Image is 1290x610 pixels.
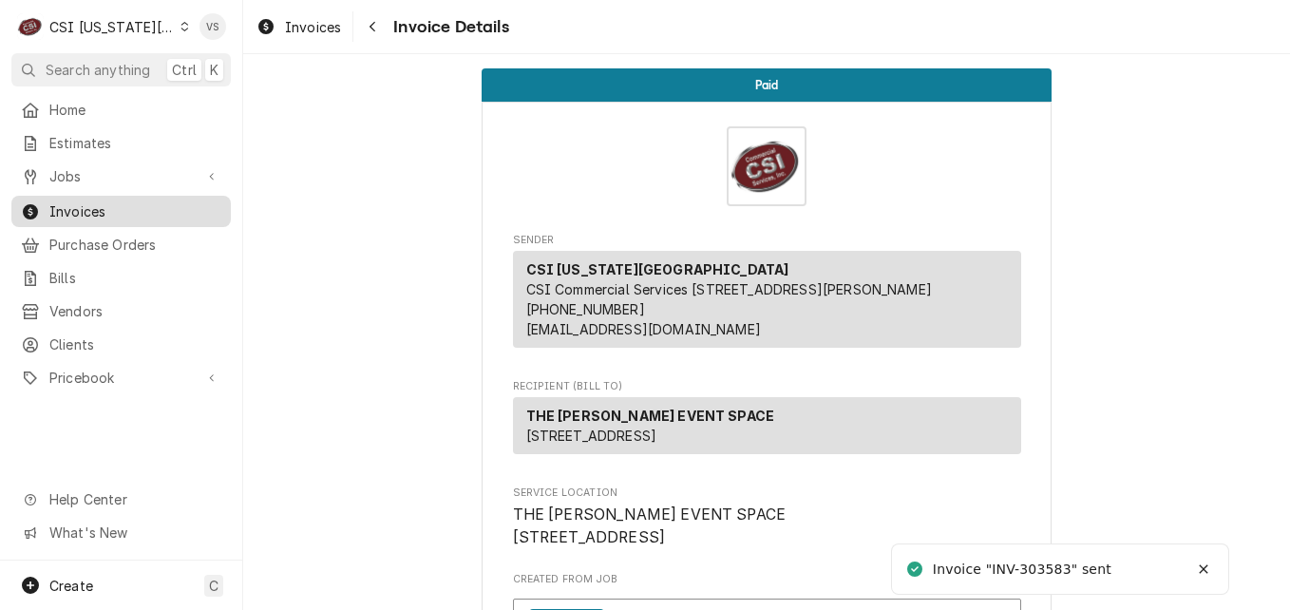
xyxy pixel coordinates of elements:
span: C [209,576,218,596]
span: Home [49,100,221,120]
span: CSI Commercial Services [STREET_ADDRESS][PERSON_NAME] [526,281,932,297]
button: Navigate back [357,11,388,42]
span: Invoices [49,201,221,221]
div: Vicky Stuesse's Avatar [199,13,226,40]
span: Created From Job [513,572,1021,587]
span: Jobs [49,166,193,186]
span: Invoices [285,17,341,37]
strong: THE [PERSON_NAME] EVENT SPACE [526,408,775,424]
span: Pricebook [49,368,193,388]
a: Home [11,94,231,125]
a: [EMAIL_ADDRESS][DOMAIN_NAME] [526,321,761,337]
a: Invoices [11,196,231,227]
span: Help Center [49,489,219,509]
div: Invoice "INV-303583" sent [933,560,1114,580]
a: Go to What's New [11,517,231,548]
strong: CSI [US_STATE][GEOGRAPHIC_DATA] [526,261,789,277]
span: THE [PERSON_NAME] EVENT SPACE [STREET_ADDRESS] [513,505,787,546]
div: Invoice Recipient [513,379,1021,463]
div: CSI Kansas City's Avatar [17,13,44,40]
div: C [17,13,44,40]
span: Invoice Details [388,14,508,40]
a: [PHONE_NUMBER] [526,301,645,317]
div: Recipient (Bill To) [513,397,1021,462]
span: Recipient (Bill To) [513,379,1021,394]
span: Service Location [513,486,1021,501]
a: Clients [11,329,231,360]
span: Create [49,578,93,594]
span: Sender [513,233,1021,248]
a: Estimates [11,127,231,159]
div: Sender [513,251,1021,355]
span: Bills [49,268,221,288]
div: Sender [513,251,1021,348]
div: Recipient (Bill To) [513,397,1021,454]
span: Vendors [49,301,221,321]
div: Service Location [513,486,1021,549]
span: K [210,60,218,80]
img: Logo [727,126,806,206]
div: Status [482,68,1052,102]
a: Bills [11,262,231,294]
span: [STREET_ADDRESS] [526,428,657,444]
button: Search anythingCtrlK [11,53,231,86]
span: Service Location [513,504,1021,548]
span: Ctrl [172,60,197,80]
div: VS [199,13,226,40]
a: Vendors [11,295,231,327]
div: Invoice Sender [513,233,1021,356]
a: Go to Pricebook [11,362,231,393]
span: Clients [49,334,221,354]
a: Invoices [249,11,349,43]
a: Go to Help Center [11,484,231,515]
span: What's New [49,523,219,543]
a: Purchase Orders [11,229,231,260]
span: Search anything [46,60,150,80]
span: Purchase Orders [49,235,221,255]
span: Estimates [49,133,221,153]
div: CSI [US_STATE][GEOGRAPHIC_DATA] [49,17,175,37]
span: Paid [755,79,779,91]
a: Go to Jobs [11,161,231,192]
